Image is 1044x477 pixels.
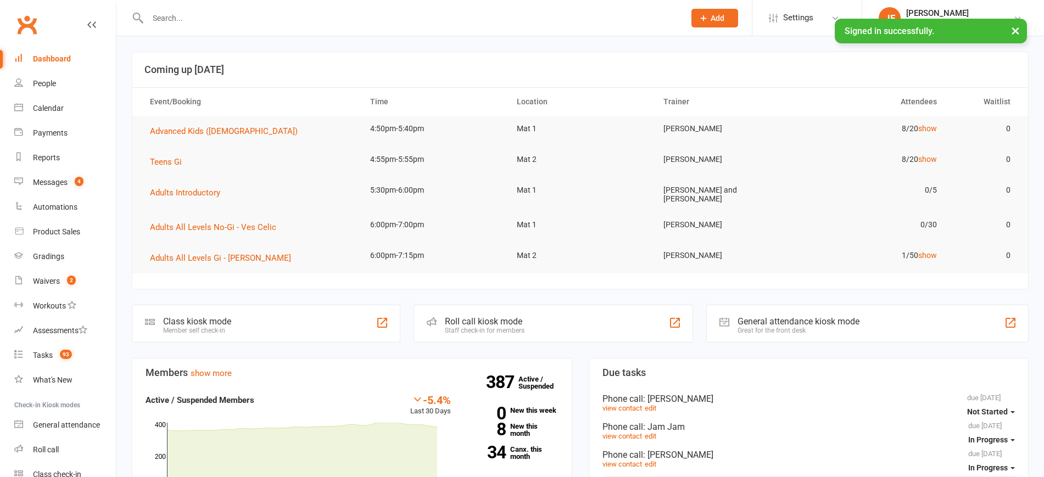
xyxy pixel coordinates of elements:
[947,212,1020,238] td: 0
[467,407,558,414] a: 0New this week
[410,394,451,406] div: -5.4%
[947,243,1020,268] td: 0
[33,420,100,429] div: General attendance
[602,367,1015,378] h3: Due tasks
[445,327,524,334] div: Staff check-in for members
[14,220,116,244] a: Product Sales
[968,435,1008,444] span: In Progress
[845,26,934,36] span: Signed in successfully.
[14,343,116,368] a: Tasks 93
[645,404,656,412] a: edit
[14,413,116,437] a: General attendance kiosk mode
[645,432,656,440] a: edit
[14,318,116,343] a: Assessments
[968,463,1008,472] span: In Progress
[800,88,947,116] th: Attendees
[33,445,59,454] div: Roll call
[14,244,116,269] a: Gradings
[800,177,947,203] td: 0/5
[967,407,1008,416] span: Not Started
[467,421,506,437] strong: 8
[711,14,724,23] span: Add
[507,147,654,172] td: Mat 2
[60,350,72,359] span: 93
[602,404,642,412] a: view contact
[967,402,1015,422] button: Not Started
[150,221,284,234] button: Adults All Levels No-Gi - Ves Celic
[800,147,947,172] td: 8/20
[14,437,116,462] a: Roll call
[14,145,116,170] a: Reports
[654,116,800,142] td: [PERSON_NAME]
[654,147,800,172] td: [PERSON_NAME]
[146,367,559,378] h3: Members
[602,422,1015,432] div: Phone call
[507,212,654,238] td: Mat 1
[150,186,228,199] button: Adults Introductory
[906,18,1013,28] div: LOCALS JIU JITSU MAROUBRA
[150,188,220,198] span: Adults Introductory
[360,116,507,142] td: 4:50pm-5:40pm
[738,327,859,334] div: Great for the front desk
[654,243,800,268] td: [PERSON_NAME]
[445,316,524,327] div: Roll call kiosk mode
[13,11,41,38] a: Clubworx
[150,155,189,169] button: Teens Gi
[144,64,1016,75] h3: Coming up [DATE]
[14,170,116,195] a: Messages 4
[602,394,1015,404] div: Phone call
[14,368,116,392] a: What's New
[947,116,1020,142] td: 0
[14,71,116,96] a: People
[654,177,800,212] td: [PERSON_NAME] and [PERSON_NAME]
[33,301,66,310] div: Workouts
[602,460,642,468] a: view contact
[906,8,1013,18] div: [PERSON_NAME]
[33,227,80,236] div: Product Sales
[360,177,507,203] td: 5:30pm-6:00pm
[33,203,77,211] div: Automations
[654,212,800,238] td: [PERSON_NAME]
[14,47,116,71] a: Dashboard
[144,10,677,26] input: Search...
[643,394,713,404] span: : [PERSON_NAME]
[467,423,558,437] a: 8New this month
[33,326,87,335] div: Assessments
[507,116,654,142] td: Mat 1
[800,116,947,142] td: 8/20
[968,430,1015,450] button: In Progress
[738,316,859,327] div: General attendance kiosk mode
[602,432,642,440] a: view contact
[163,316,231,327] div: Class kiosk mode
[150,222,276,232] span: Adults All Levels No-Gi - Ves Celic
[654,88,800,116] th: Trainer
[918,155,937,164] a: show
[947,177,1020,203] td: 0
[800,212,947,238] td: 0/30
[33,128,68,137] div: Payments
[146,395,254,405] strong: Active / Suspended Members
[150,253,291,263] span: Adults All Levels Gi - [PERSON_NAME]
[602,450,1015,460] div: Phone call
[150,251,299,265] button: Adults All Levels Gi - [PERSON_NAME]
[507,177,654,203] td: Mat 1
[150,157,182,167] span: Teens Gi
[14,195,116,220] a: Automations
[467,444,506,461] strong: 34
[163,327,231,334] div: Member self check-in
[360,212,507,238] td: 6:00pm-7:00pm
[33,54,71,63] div: Dashboard
[643,422,685,432] span: : Jam Jam
[643,450,713,460] span: : [PERSON_NAME]
[33,79,56,88] div: People
[360,147,507,172] td: 4:55pm-5:55pm
[947,147,1020,172] td: 0
[33,277,60,285] div: Waivers
[14,96,116,121] a: Calendar
[410,394,451,417] div: Last 30 Days
[360,243,507,268] td: 6:00pm-7:15pm
[150,126,298,136] span: Advanced Kids ([DEMOGRAPHIC_DATA])
[33,104,64,113] div: Calendar
[507,88,654,116] th: Location
[507,243,654,268] td: Mat 2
